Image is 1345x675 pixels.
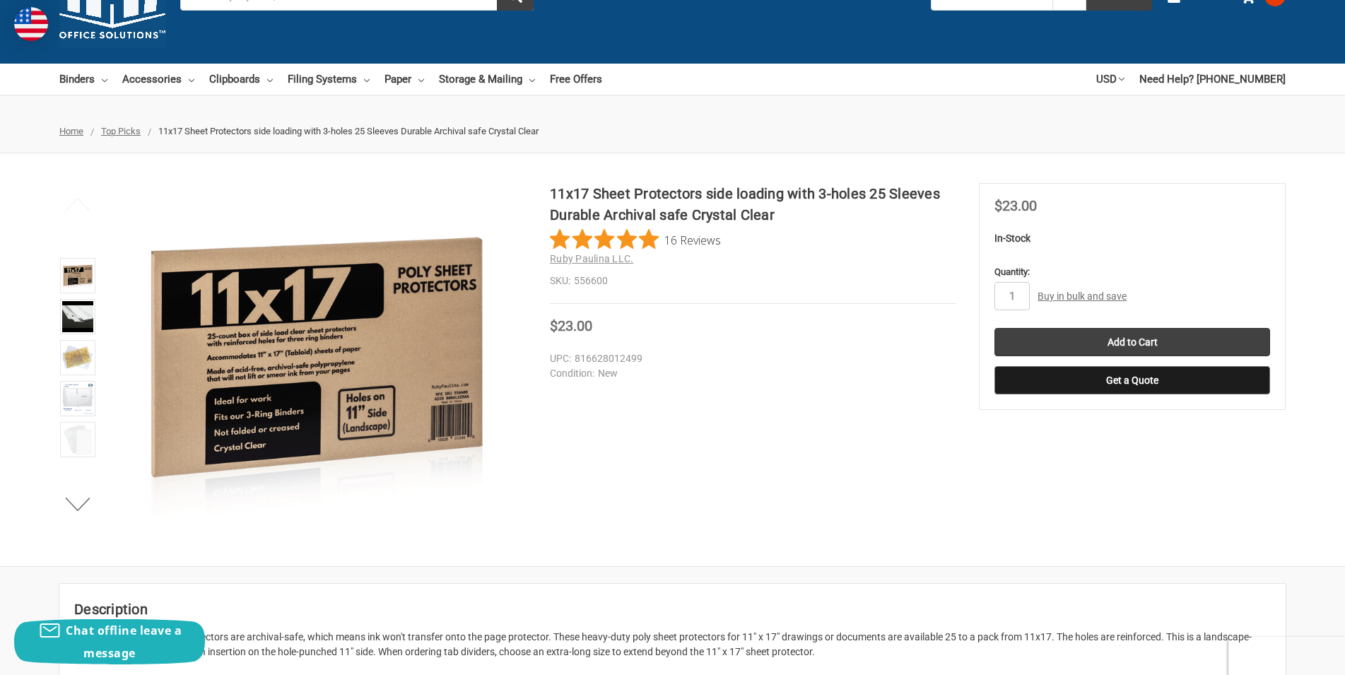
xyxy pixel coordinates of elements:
a: Binders [59,64,107,95]
span: $23.00 [550,317,592,334]
span: 11x17 Sheet Protectors side loading with 3-holes 25 Sleeves Durable Archival safe Crystal Clear [158,126,539,136]
button: Previous [57,190,100,218]
button: Chat offline leave a message [14,619,205,664]
a: Ruby Paulina LLC. [550,253,633,264]
img: 11x17 Sheet Protectors side loading with 3-holes 25 Sleeves Durable Archival safe Crystal Clear [140,183,493,536]
img: 11x17 Sheet Protectors side loading with 3-holes 25 Sleeves Durable Archival safe Crystal Clear [62,260,93,291]
dt: UPC: [550,351,571,366]
dd: 556600 [550,274,956,288]
button: Get a Quote [994,366,1270,394]
p: Our polypropylene sheet protectors are archival-safe, which means ink won't transfer onto the pag... [74,630,1271,659]
a: Clipboards [209,64,273,95]
a: USD [1096,64,1124,95]
span: 16 Reviews [664,229,721,250]
dt: SKU: [550,274,570,288]
dd: 816628012499 [550,351,949,366]
dt: Condition: [550,366,594,381]
a: Buy in bulk and save [1038,290,1127,302]
img: duty and tax information for United States [14,7,48,41]
input: Add to Cart [994,328,1270,356]
iframe: Google Customer Reviews [1228,637,1345,675]
img: 11x17 Sheet Protectors side loading with 3-holes 25 Sleeves Durable Archival safe Crystal Clear [62,424,93,455]
h2: Description [74,599,1271,620]
a: Top Picks [101,126,141,136]
a: Paper [384,64,424,95]
img: 11x17 Sheet Protector Poly with holes on 11" side 556600 [62,342,93,373]
img: 11x17 Sheet Protectors side loading with 3-holes 25 Sleeves Durable Archival safe Crystal Clear [62,383,93,414]
label: Quantity: [994,265,1270,279]
h1: 11x17 Sheet Protectors side loading with 3-holes 25 Sleeves Durable Archival safe Crystal Clear [550,183,956,225]
a: Accessories [122,64,194,95]
button: Rated 4.8 out of 5 stars from 16 reviews. Jump to reviews. [550,229,721,250]
a: Need Help? [PHONE_NUMBER] [1139,64,1286,95]
a: Free Offers [550,64,602,95]
p: In-Stock [994,231,1270,246]
img: 11x17 Sheet Protectors side loading with 3-holes 25 Sleeves Durable Archival safe Crystal Clear [62,301,93,332]
span: Chat offline leave a message [66,623,182,661]
a: Filing Systems [288,64,370,95]
a: Storage & Mailing [439,64,535,95]
span: $23.00 [994,197,1037,214]
a: Home [59,126,83,136]
dd: New [550,366,949,381]
button: Next [57,490,100,518]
